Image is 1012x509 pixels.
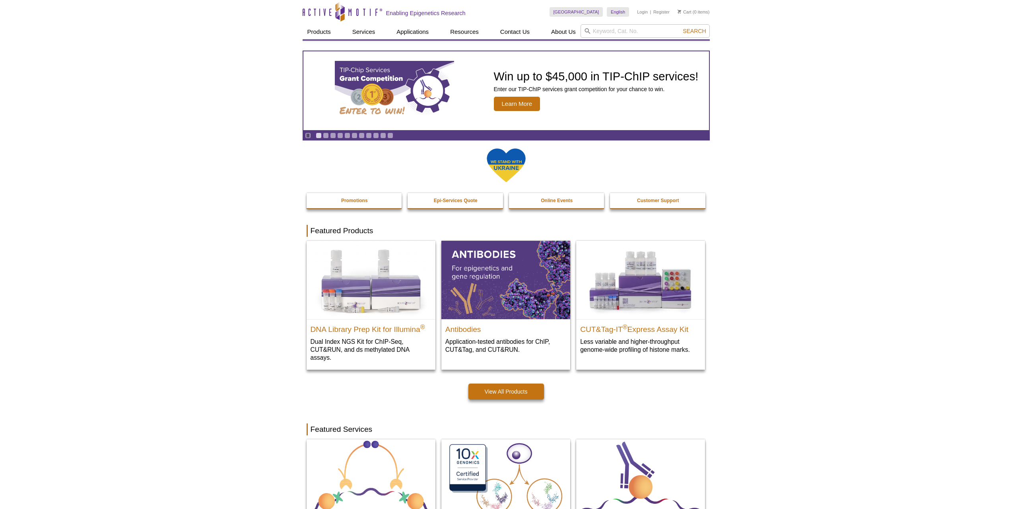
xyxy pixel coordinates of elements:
a: Toggle autoplay [305,133,311,138]
button: Search [680,27,708,35]
a: [GEOGRAPHIC_DATA] [550,7,603,17]
a: DNA Library Prep Kit for Illumina DNA Library Prep Kit for Illumina® Dual Index NGS Kit for ChIP-... [307,241,435,369]
input: Keyword, Cat. No. [581,24,710,38]
a: Go to slide 1 [316,133,322,138]
img: DNA Library Prep Kit for Illumina [307,241,435,319]
li: | [650,7,651,17]
a: Go to slide 10 [380,133,386,138]
h2: CUT&Tag-IT Express Assay Kit [580,322,701,333]
span: Search [683,28,706,34]
a: Go to slide 7 [359,133,365,138]
a: Go to slide 6 [352,133,357,138]
strong: Online Events [541,198,573,203]
a: Go to slide 4 [337,133,343,138]
p: Enter our TIP-ChIP services grant competition for your chance to win. [494,86,699,93]
a: English [607,7,629,17]
strong: Promotions [341,198,368,203]
a: View All Products [468,384,544,400]
a: CUT&Tag-IT® Express Assay Kit CUT&Tag-IT®Express Assay Kit Less variable and higher-throughput ge... [576,241,705,361]
a: Online Events [509,193,605,208]
p: Dual Index NGS Kit for ChIP-Seq, CUT&RUN, and ds methylated DNA assays. [311,337,431,362]
a: Products [303,24,336,39]
strong: Customer Support [637,198,679,203]
a: All Antibodies Antibodies Application-tested antibodies for ChIP, CUT&Tag, and CUT&RUN. [441,241,570,361]
a: Login [637,9,648,15]
img: We Stand With Ukraine [486,148,526,183]
a: Go to slide 3 [330,133,336,138]
a: Resources [445,24,484,39]
a: Customer Support [610,193,706,208]
a: Register [653,9,670,15]
a: Contact Us [495,24,534,39]
h2: Enabling Epigenetics Research [386,10,466,17]
a: Go to slide 11 [387,133,393,138]
sup: ® [420,323,425,330]
a: Go to slide 2 [323,133,329,138]
img: Your Cart [678,10,681,14]
sup: ® [623,323,627,330]
a: Applications [392,24,433,39]
a: Cart [678,9,692,15]
p: Application-tested antibodies for ChIP, CUT&Tag, and CUT&RUN. [445,337,566,354]
img: CUT&Tag-IT® Express Assay Kit [576,241,705,319]
a: About Us [546,24,581,39]
h2: Featured Products [307,225,706,237]
h2: DNA Library Prep Kit for Illumina [311,322,431,333]
a: Go to slide 5 [344,133,350,138]
img: TIP-ChIP Services Grant Competition [335,61,454,121]
h2: Win up to $45,000 in TIP-ChIP services! [494,70,699,82]
a: TIP-ChIP Services Grant Competition Win up to $45,000 in TIP-ChIP services! Enter our TIP-ChIP se... [303,51,709,130]
img: All Antibodies [441,241,570,319]
li: (0 items) [678,7,710,17]
p: Less variable and higher-throughput genome-wide profiling of histone marks​. [580,337,701,354]
a: Go to slide 8 [366,133,372,138]
h2: Antibodies [445,322,566,333]
article: TIP-ChIP Services Grant Competition [303,51,709,130]
a: Services [348,24,380,39]
a: Promotions [307,193,403,208]
a: Epi-Services Quote [408,193,504,208]
h2: Featured Services [307,423,706,435]
span: Learn More [494,97,540,111]
strong: Epi-Services Quote [434,198,478,203]
a: Go to slide 9 [373,133,379,138]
